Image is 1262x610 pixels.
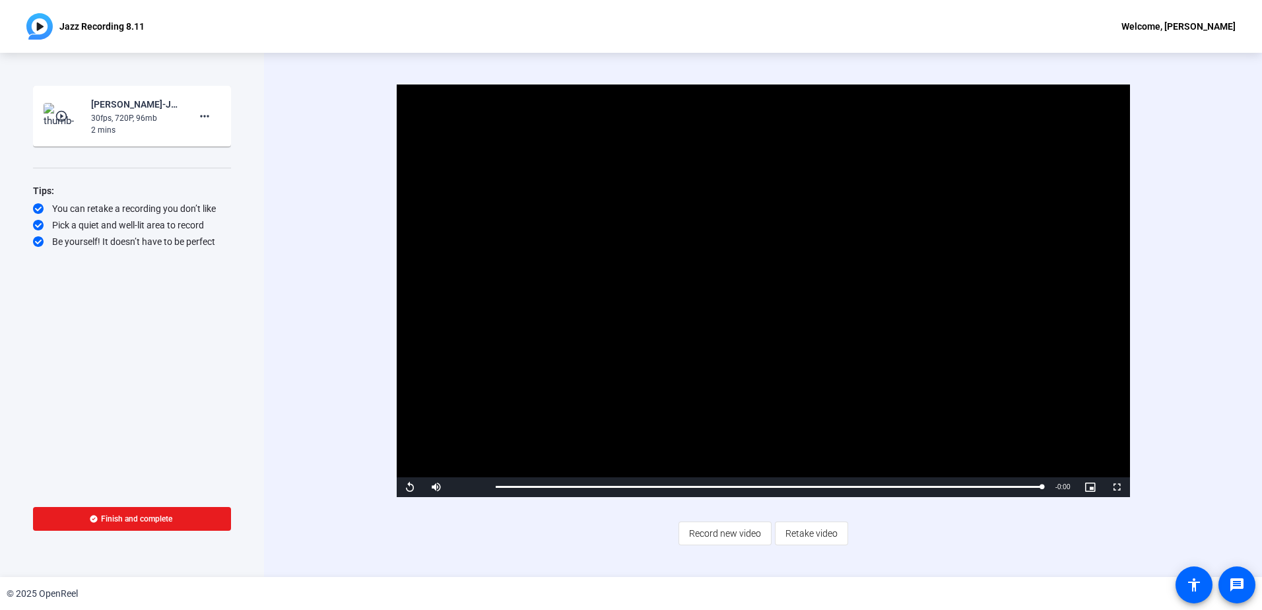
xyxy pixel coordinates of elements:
[1104,477,1130,497] button: Fullscreen
[785,521,838,546] span: Retake video
[33,183,231,199] div: Tips:
[7,587,78,601] div: © 2025 OpenReel
[1077,477,1104,497] button: Picture-in-Picture
[397,85,1130,497] div: Video Player
[91,112,180,124] div: 30fps, 720P, 96mb
[1229,577,1245,593] mat-icon: message
[33,202,231,215] div: You can retake a recording you don’t like
[33,219,231,232] div: Pick a quiet and well-lit area to record
[679,522,772,545] button: Record new video
[1121,18,1236,34] div: Welcome, [PERSON_NAME]
[496,486,1042,488] div: Progress Bar
[33,507,231,531] button: Finish and complete
[775,522,848,545] button: Retake video
[59,18,145,34] p: Jazz Recording 8.11
[397,477,423,497] button: Replay
[423,477,449,497] button: Mute
[689,521,761,546] span: Record new video
[33,235,231,248] div: Be yourself! It doesn’t have to be perfect
[55,110,71,123] mat-icon: play_circle_outline
[197,108,213,124] mat-icon: more_horiz
[26,13,53,40] img: OpenReel logo
[44,103,83,129] img: thumb-nail
[91,96,180,112] div: [PERSON_NAME]-Jazz Recording 8.11-Jazz Recording 8.11-1755119434084-webcam
[91,124,180,136] div: 2 mins
[101,514,172,524] span: Finish and complete
[1057,483,1070,491] span: 0:00
[1186,577,1202,593] mat-icon: accessibility
[1055,483,1057,491] span: -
